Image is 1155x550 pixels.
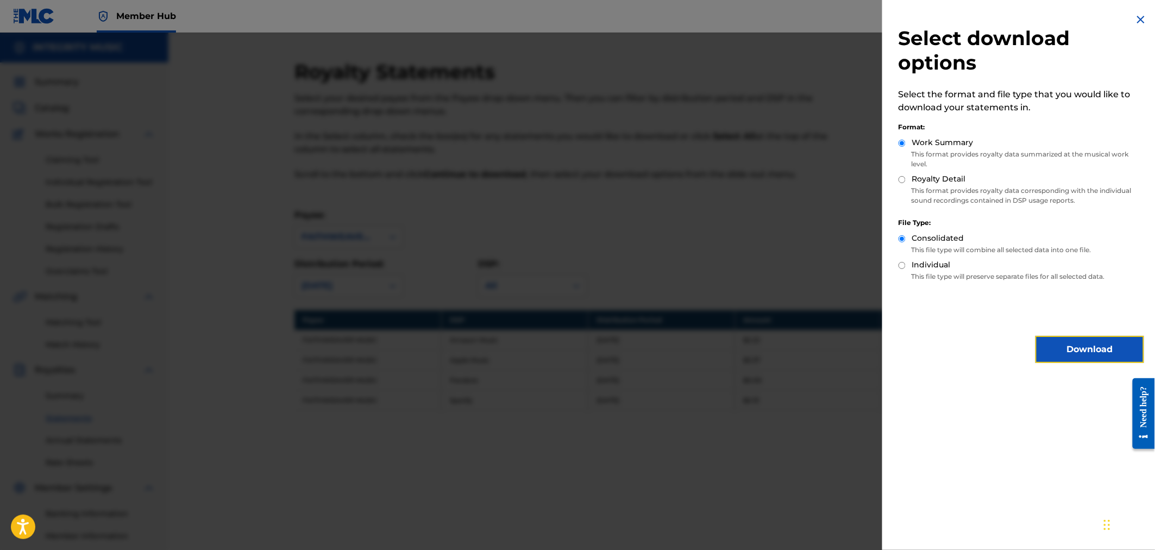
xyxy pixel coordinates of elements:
[899,122,1144,132] div: Format:
[1104,509,1110,541] div: Drag
[899,272,1144,282] p: This file type will preserve separate files for all selected data.
[1125,370,1155,457] iframe: Resource Center
[13,8,55,24] img: MLC Logo
[1101,498,1155,550] iframe: Chat Widget
[899,88,1144,114] p: Select the format and file type that you would like to download your statements in.
[912,233,964,244] label: Consolidated
[899,218,1144,228] div: File Type:
[899,149,1144,169] p: This format provides royalty data summarized at the musical work level.
[899,26,1144,75] h2: Select download options
[116,10,176,22] span: Member Hub
[1035,336,1144,363] button: Download
[912,259,951,271] label: Individual
[912,173,966,185] label: Royalty Detail
[97,10,110,23] img: Top Rightsholder
[899,245,1144,255] p: This file type will combine all selected data into one file.
[912,137,974,148] label: Work Summary
[899,186,1144,205] p: This format provides royalty data corresponding with the individual sound recordings contained in...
